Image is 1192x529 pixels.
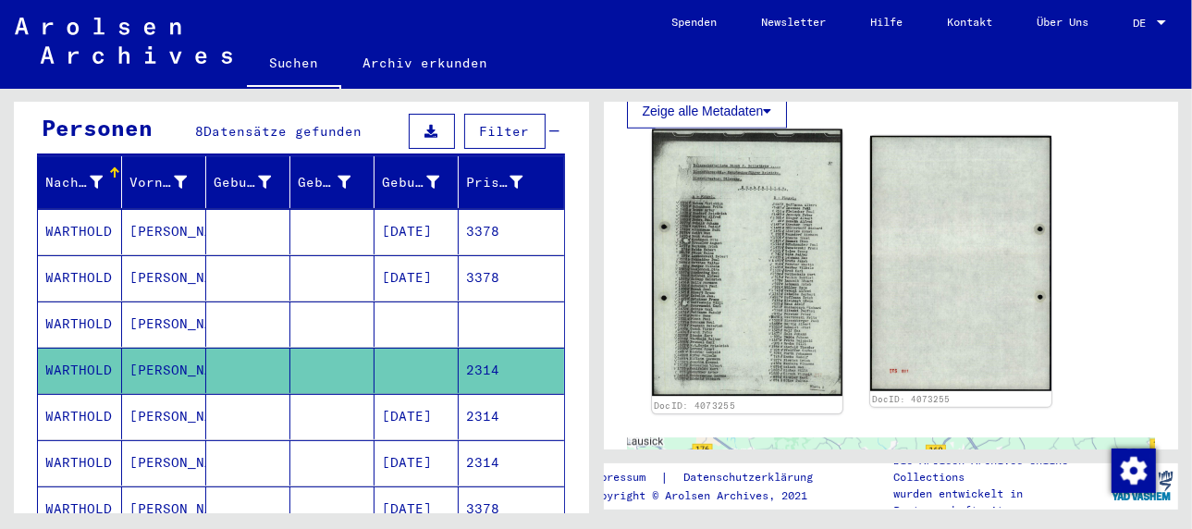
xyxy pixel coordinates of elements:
[122,156,206,208] mat-header-cell: Vorname
[206,156,290,208] mat-header-cell: Geburtsname
[122,394,206,439] mat-cell: [PERSON_NAME]
[38,209,122,254] mat-cell: WARTHOLD
[375,394,459,439] mat-cell: [DATE]
[1108,462,1177,509] img: yv_logo.png
[653,400,734,412] a: DocID: 4073255
[38,394,122,439] mat-cell: WARTHOLD
[893,452,1106,486] p: Die Arolsen Archives Online-Collections
[38,255,122,301] mat-cell: WARTHOLD
[870,136,1051,391] img: 002.jpg
[45,173,103,192] div: Nachname
[247,41,341,89] a: Suchen
[480,123,530,140] span: Filter
[195,123,203,140] span: 8
[122,301,206,347] mat-cell: [PERSON_NAME]
[122,255,206,301] mat-cell: [PERSON_NAME]
[587,487,835,504] p: Copyright © Arolsen Archives, 2021
[1133,17,1153,30] span: DE
[459,209,564,254] mat-cell: 3378
[459,348,564,393] mat-cell: 2314
[652,129,842,397] img: 001.jpg
[38,348,122,393] mat-cell: WARTHOLD
[893,486,1106,519] p: wurden entwickelt in Partnerschaft mit
[872,394,950,404] a: DocID: 4073255
[375,255,459,301] mat-cell: [DATE]
[627,93,788,129] button: Zeige alle Metadaten
[459,156,564,208] mat-header-cell: Prisoner #
[129,173,187,192] div: Vorname
[214,167,294,197] div: Geburtsname
[290,156,375,208] mat-header-cell: Geburt‏
[38,301,122,347] mat-cell: WARTHOLD
[1112,449,1156,493] img: Zustimmung ändern
[375,156,459,208] mat-header-cell: Geburtsdatum
[122,348,206,393] mat-cell: [PERSON_NAME]
[203,123,362,140] span: Datensätze gefunden
[466,173,523,192] div: Prisoner #
[587,468,660,487] a: Impressum
[459,394,564,439] mat-cell: 2314
[459,255,564,301] mat-cell: 3378
[464,114,546,149] button: Filter
[122,209,206,254] mat-cell: [PERSON_NAME]
[38,440,122,486] mat-cell: WARTHOLD
[122,440,206,486] mat-cell: [PERSON_NAME]
[375,440,459,486] mat-cell: [DATE]
[375,209,459,254] mat-cell: [DATE]
[466,167,547,197] div: Prisoner #
[15,18,232,64] img: Arolsen_neg.svg
[382,173,439,192] div: Geburtsdatum
[459,440,564,486] mat-cell: 2314
[129,167,210,197] div: Vorname
[298,173,350,192] div: Geburt‏
[669,468,835,487] a: Datenschutzerklärung
[587,468,835,487] div: |
[382,167,462,197] div: Geburtsdatum
[298,167,374,197] div: Geburt‏
[341,41,510,85] a: Archiv erkunden
[214,173,271,192] div: Geburtsname
[38,156,122,208] mat-header-cell: Nachname
[45,167,126,197] div: Nachname
[42,111,153,144] div: Personen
